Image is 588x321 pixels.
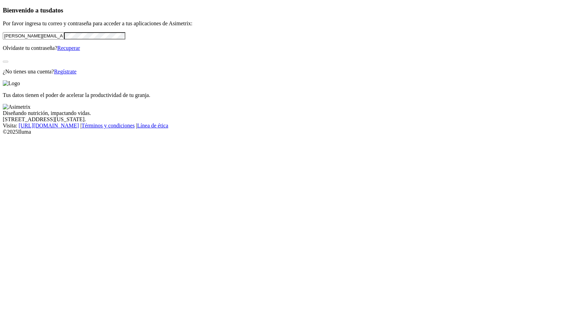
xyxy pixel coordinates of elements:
[137,123,168,128] a: Línea de ética
[19,123,79,128] a: [URL][DOMAIN_NAME]
[3,92,585,98] p: Tus datos tienen el poder de acelerar la productividad de tu granja.
[3,7,585,14] h3: Bienvenido a tus
[3,104,30,110] img: Asimetrix
[3,123,585,129] div: Visita : | |
[54,69,77,74] a: Regístrate
[3,20,585,27] p: Por favor ingresa tu correo y contraseña para acceder a tus aplicaciones de Asimetrix:
[57,45,80,51] a: Recuperar
[3,116,585,123] div: [STREET_ADDRESS][US_STATE].
[3,129,585,135] div: © 2025 Iluma
[3,80,20,87] img: Logo
[81,123,135,128] a: Términos y condiciones
[3,110,585,116] div: Diseñando nutrición, impactando vidas.
[48,7,63,14] span: datos
[3,45,585,51] p: Olvidaste tu contraseña?
[3,32,64,39] input: Tu correo
[3,69,585,75] p: ¿No tienes una cuenta?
